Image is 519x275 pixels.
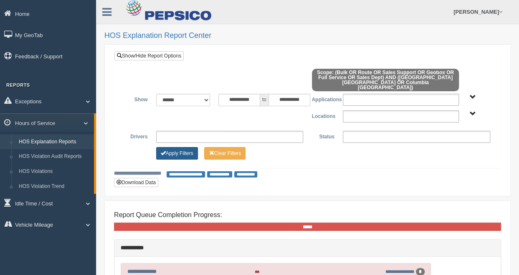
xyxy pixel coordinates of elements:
[15,179,94,194] a: HOS Violation Trend
[307,131,339,141] label: Status
[114,211,501,219] h4: Report Queue Completion Progress:
[156,147,198,160] button: Change Filter Options
[307,94,339,104] label: Applications
[114,51,184,60] a: Show/Hide Report Options
[104,32,511,40] h2: HOS Explanation Report Center
[15,164,94,179] a: HOS Violations
[15,149,94,164] a: HOS Violation Audit Reports
[121,131,152,141] label: Drivers
[114,178,158,187] button: Download Data
[308,110,339,120] label: Locations
[204,147,246,160] button: Change Filter Options
[121,94,152,104] label: Show
[260,94,268,106] span: to
[15,135,94,150] a: HOS Explanation Reports
[312,69,459,91] span: Scope: (Bulk OR Route OR Sales Support OR Geobox OR Full Service OR Sales Dept) AND ([GEOGRAPHIC_...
